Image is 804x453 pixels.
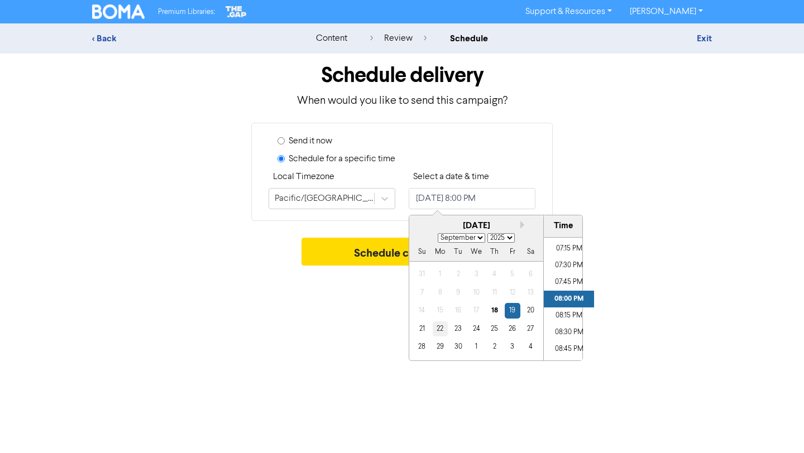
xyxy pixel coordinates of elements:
input: Click to select a date [409,188,535,209]
span: Premium Libraries: [158,8,215,16]
a: Support & Resources [516,3,621,21]
div: We [468,245,484,260]
div: day-25 [487,321,502,336]
div: day-24 [468,321,484,336]
label: Send it now [289,134,332,148]
div: Pacific/[GEOGRAPHIC_DATA] [275,192,375,205]
div: day-5 [505,267,520,282]
div: day-7 [414,285,429,300]
h1: Schedule delivery [92,62,712,88]
label: Select a date & time [413,170,489,184]
div: day-17 [468,303,484,318]
div: day-13 [523,285,538,300]
div: day-10 [468,285,484,300]
div: day-18 [487,303,502,318]
img: The Gap [224,4,248,19]
div: Sa [523,245,538,260]
div: day-23 [451,321,466,336]
div: schedule [450,32,488,45]
div: day-28 [414,339,429,354]
label: Local Timezone [273,170,334,184]
div: day-27 [523,321,538,336]
div: day-19 [505,303,520,318]
div: day-4 [523,339,538,354]
div: day-9 [451,285,466,300]
div: day-26 [505,321,520,336]
div: Fr [505,245,520,260]
div: day-3 [468,267,484,282]
img: BOMA Logo [92,4,145,19]
div: day-6 [523,267,538,282]
div: day-15 [433,303,448,318]
li: 08:45 PM [544,341,594,358]
div: < Back [92,32,288,45]
div: day-29 [433,339,448,354]
li: 08:00 PM [544,291,594,307]
div: day-16 [451,303,466,318]
a: [PERSON_NAME] [621,3,712,21]
div: day-30 [451,339,466,354]
p: When would you like to send this campaign? [92,93,712,109]
div: month-2025-09 [413,266,539,356]
div: Tu [451,245,466,260]
div: day-14 [414,303,429,318]
div: day-8 [433,285,448,300]
a: Exit [697,33,712,44]
div: Su [414,245,429,260]
div: day-21 [414,321,429,336]
div: day-4 [487,267,502,282]
li: 09:00 PM [544,358,594,374]
div: day-12 [505,285,520,300]
li: 08:15 PM [544,307,594,324]
iframe: Chat Widget [748,399,804,453]
div: Mo [433,245,448,260]
label: Schedule for a specific time [289,152,395,166]
div: day-2 [451,267,466,282]
button: Schedule campaign [301,238,503,266]
div: content [316,32,347,45]
li: 08:30 PM [544,324,594,341]
div: day-22 [433,321,448,336]
li: 07:15 PM [544,240,594,257]
div: day-2 [487,339,502,354]
div: day-20 [523,303,538,318]
div: review [370,32,427,45]
div: day-31 [414,267,429,282]
div: Th [487,245,502,260]
div: day-3 [505,339,520,354]
li: 07:45 PM [544,274,594,291]
div: Time [547,220,580,233]
button: Next month [520,221,528,229]
div: day-1 [433,267,448,282]
li: 07:30 PM [544,257,594,274]
div: [DATE] [409,220,543,233]
div: day-1 [468,339,484,354]
div: day-11 [487,285,502,300]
